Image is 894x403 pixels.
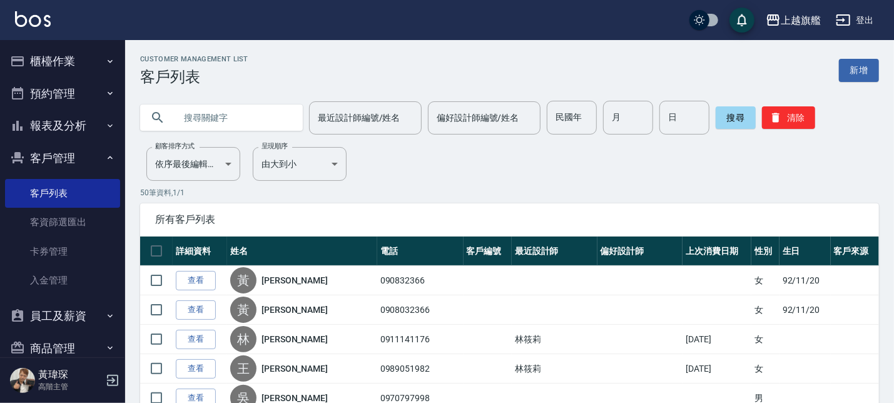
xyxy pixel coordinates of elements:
td: 0989051982 [377,354,464,384]
td: 92/11/20 [780,266,831,295]
label: 呈現順序 [262,141,288,151]
img: Logo [15,11,51,27]
td: [DATE] [683,325,751,354]
th: 電話 [377,237,464,266]
a: 客戶列表 [5,179,120,208]
div: 林 [230,326,257,352]
label: 顧客排序方式 [155,141,195,151]
button: 櫃檯作業 [5,45,120,78]
div: 黃 [230,267,257,293]
button: 報表及分析 [5,110,120,142]
div: 王 [230,355,257,382]
th: 性別 [751,237,780,266]
button: 搜尋 [716,106,756,129]
a: 查看 [176,330,216,349]
a: [PERSON_NAME] [262,362,328,375]
button: 登出 [831,9,879,32]
td: 林筱莉 [512,325,597,354]
h2: Customer Management List [140,55,248,63]
div: 依序最後編輯時間 [146,147,240,181]
p: 50 筆資料, 1 / 1 [140,187,879,198]
a: [PERSON_NAME] [262,304,328,316]
th: 偏好設計師 [597,237,683,266]
p: 高階主管 [38,381,102,392]
td: 女 [751,295,780,325]
td: 女 [751,354,780,384]
div: 由大到小 [253,147,347,181]
td: 090832366 [377,266,464,295]
td: 0908032366 [377,295,464,325]
td: 女 [751,325,780,354]
td: 0911141176 [377,325,464,354]
a: 入金管理 [5,266,120,295]
button: 預約管理 [5,78,120,110]
td: 林筱莉 [512,354,597,384]
th: 上次消費日期 [683,237,751,266]
h3: 客戶列表 [140,68,248,86]
th: 客戶編號 [464,237,512,266]
td: [DATE] [683,354,751,384]
th: 詳細資料 [173,237,227,266]
td: 女 [751,266,780,295]
span: 所有客戶列表 [155,213,864,226]
a: 查看 [176,271,216,290]
th: 客戶來源 [831,237,879,266]
a: 查看 [176,359,216,379]
a: 卡券管理 [5,237,120,266]
button: save [729,8,754,33]
button: 員工及薪資 [5,300,120,332]
div: 黃 [230,297,257,323]
input: 搜尋關鍵字 [175,101,293,135]
th: 最近設計師 [512,237,597,266]
div: 上越旗艦 [781,13,821,28]
td: 92/11/20 [780,295,831,325]
button: 商品管理 [5,332,120,365]
a: 客資篩選匯出 [5,208,120,237]
a: [PERSON_NAME] [262,333,328,345]
button: 客戶管理 [5,142,120,175]
h5: 黃瑋琛 [38,369,102,381]
button: 清除 [762,106,815,129]
a: 查看 [176,300,216,320]
button: 上越旗艦 [761,8,826,33]
a: [PERSON_NAME] [262,274,328,287]
img: Person [10,368,35,393]
a: 新增 [839,59,879,82]
th: 生日 [780,237,831,266]
th: 姓名 [227,237,377,266]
